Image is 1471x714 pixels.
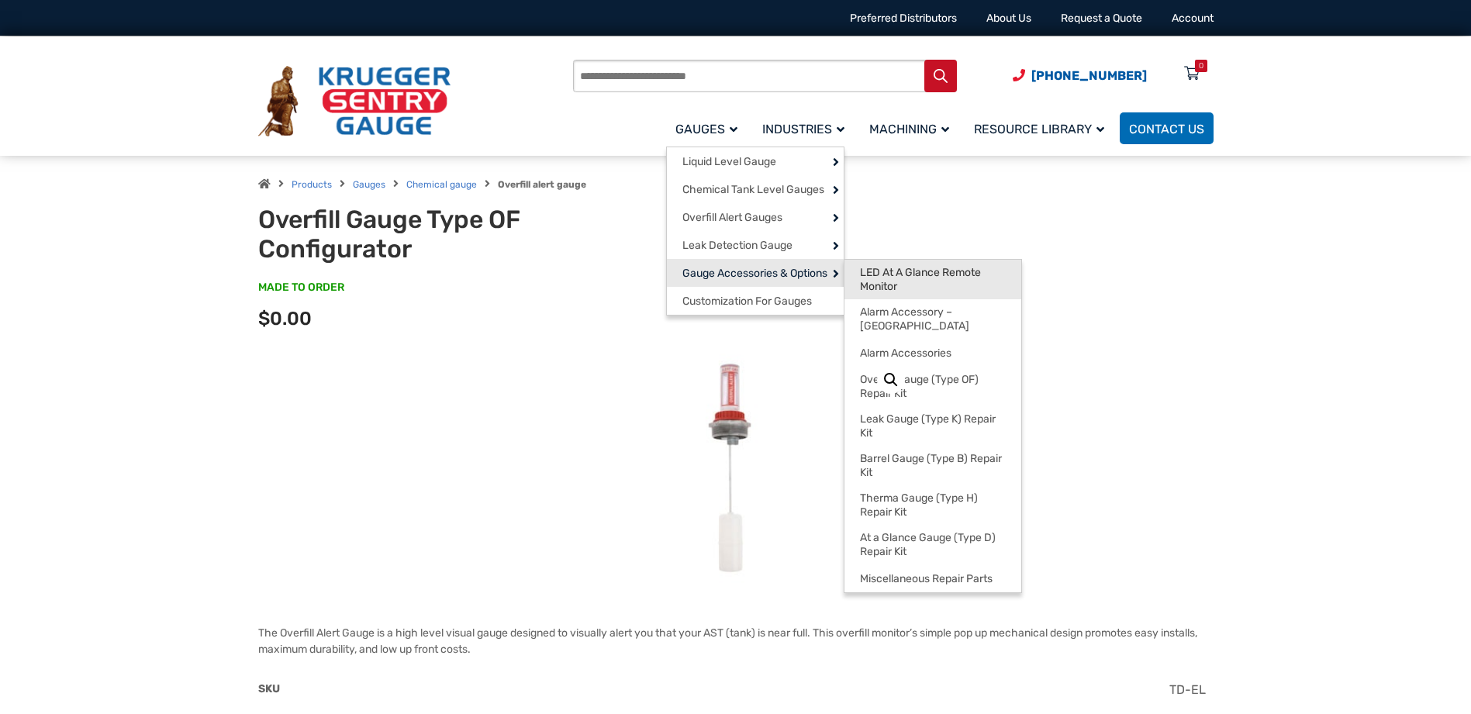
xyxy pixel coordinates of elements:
[860,492,1006,519] span: Therma Gauge (Type H) Repair Kit
[869,122,949,136] span: Machining
[860,452,1006,479] span: Barrel Gauge (Type B) Repair Kit
[762,122,844,136] span: Industries
[667,175,844,203] a: Chemical Tank Level Gauges
[986,12,1031,25] a: About Us
[1129,122,1204,136] span: Contact Us
[667,259,844,287] a: Gauge Accessories & Options
[498,179,586,190] strong: Overfill alert gauge
[844,260,1021,299] a: LED At A Glance Remote Monitor
[1169,682,1206,697] span: TD-EL
[1013,66,1147,85] a: Phone Number (920) 434-8860
[860,266,1006,293] span: LED At A Glance Remote Monitor
[682,211,782,225] span: Overfill Alert Gauges
[1199,60,1203,72] div: 0
[406,179,477,190] a: Chemical gauge
[753,110,860,147] a: Industries
[844,299,1021,339] a: Alarm Accessory – [GEOGRAPHIC_DATA]
[844,406,1021,446] a: Leak Gauge (Type K) Repair Kit
[860,110,965,147] a: Machining
[258,682,280,695] span: SKU
[1061,12,1142,25] a: Request a Quote
[682,155,776,169] span: Liquid Level Gauge
[974,122,1104,136] span: Resource Library
[860,572,993,586] span: Miscellaneous Repair Parts
[844,485,1021,525] a: Therma Gauge (Type H) Repair Kit
[258,66,451,137] img: Krueger Sentry Gauge
[682,295,812,309] span: Customization For Gauges
[258,625,1214,657] p: The Overfill Alert Gauge is a high level visual gauge designed to visually alert you that your AS...
[850,12,957,25] a: Preferred Distributors
[682,267,827,281] span: Gauge Accessories & Options
[860,305,1006,333] span: Alarm Accessory – [GEOGRAPHIC_DATA]
[860,412,1006,440] span: Leak Gauge (Type K) Repair Kit
[292,179,332,190] a: Products
[965,110,1120,147] a: Resource Library
[1172,12,1214,25] a: Account
[682,239,792,253] span: Leak Detection Gauge
[860,373,1006,400] span: Overfill Gauge (Type OF) Repair Kit
[860,531,1006,558] span: At a Glance Gauge (Type D) Repair Kit
[667,203,844,231] a: Overfill Alert Gauges
[667,287,844,315] a: Customization For Gauges
[844,367,1021,406] a: Overfill Gauge (Type OF) Repair Kit
[258,308,312,329] span: $0.00
[844,525,1021,564] a: At a Glance Gauge (Type D) Repair Kit
[682,183,824,197] span: Chemical Tank Level Gauges
[860,347,951,360] span: Alarm Accessories
[667,147,844,175] a: Liquid Level Gauge
[844,564,1021,592] a: Miscellaneous Repair Parts
[258,205,641,264] h1: Overfill Gauge Type OF Configurator
[877,366,905,394] a: View full-screen image gallery
[1120,112,1214,144] a: Contact Us
[844,339,1021,367] a: Alarm Accessories
[844,446,1021,485] a: Barrel Gauge (Type B) Repair Kit
[681,354,790,586] img: Overfill Gauge Type OF Configurator
[667,231,844,259] a: Leak Detection Gauge
[258,280,344,295] span: MADE TO ORDER
[353,179,385,190] a: Gauges
[675,122,737,136] span: Gauges
[666,110,753,147] a: Gauges
[1031,68,1147,83] span: [PHONE_NUMBER]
